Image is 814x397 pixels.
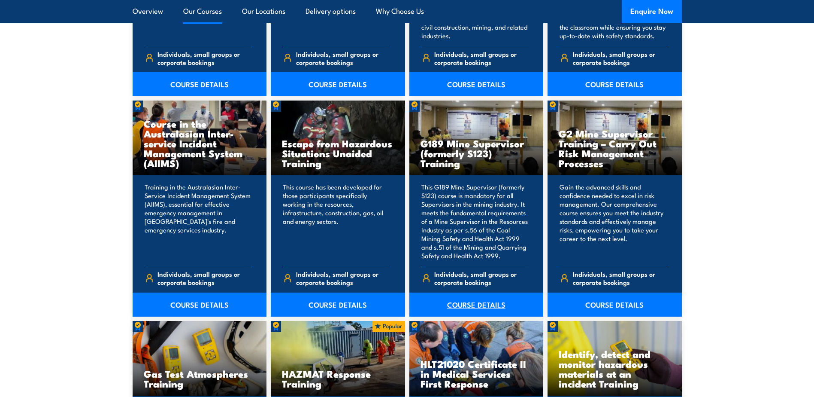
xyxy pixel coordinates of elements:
[133,293,267,317] a: COURSE DETAILS
[409,293,544,317] a: COURSE DETAILS
[296,50,390,66] span: Individuals, small groups or corporate bookings
[296,270,390,286] span: Individuals, small groups or corporate bookings
[434,270,529,286] span: Individuals, small groups or corporate bookings
[559,349,671,388] h3: Identify, detect and monitor hazardous materials at an incident Training
[548,293,682,317] a: COURSE DETAILS
[133,72,267,96] a: COURSE DETAILS
[421,183,529,260] p: This G189 Mine Supervisor (formerly S123) course is mandatory for all Supervisors in the mining i...
[560,183,667,260] p: Gain the advanced skills and confidence needed to excel in risk management. Our comprehensive cou...
[157,50,252,66] span: Individuals, small groups or corporate bookings
[421,359,533,388] h3: HLT21020 Certificate II in Medical Services First Response
[271,72,405,96] a: COURSE DETAILS
[157,270,252,286] span: Individuals, small groups or corporate bookings
[573,270,667,286] span: Individuals, small groups or corporate bookings
[271,293,405,317] a: COURSE DETAILS
[145,183,252,260] p: Training in the Australasian Inter-Service Incident Management System (AIIMS), essential for effe...
[144,369,256,388] h3: Gas Test Atmospheres Training
[409,72,544,96] a: COURSE DETAILS
[283,183,390,260] p: This course has been developed for those participants specifically working in the resources, infr...
[559,128,671,168] h3: G2 Mine Supervisor Training – Carry Out Risk Management Processes
[548,72,682,96] a: COURSE DETAILS
[434,50,529,66] span: Individuals, small groups or corporate bookings
[282,138,394,168] h3: Escape from Hazardous Situations Unaided Training
[282,369,394,388] h3: HAZMAT Response Training
[144,119,256,168] h3: Course in the Australasian Inter-service Incident Management System (AIIMS)
[421,138,533,168] h3: G189 Mine Supervisor (formerly S123) Training
[573,50,667,66] span: Individuals, small groups or corporate bookings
